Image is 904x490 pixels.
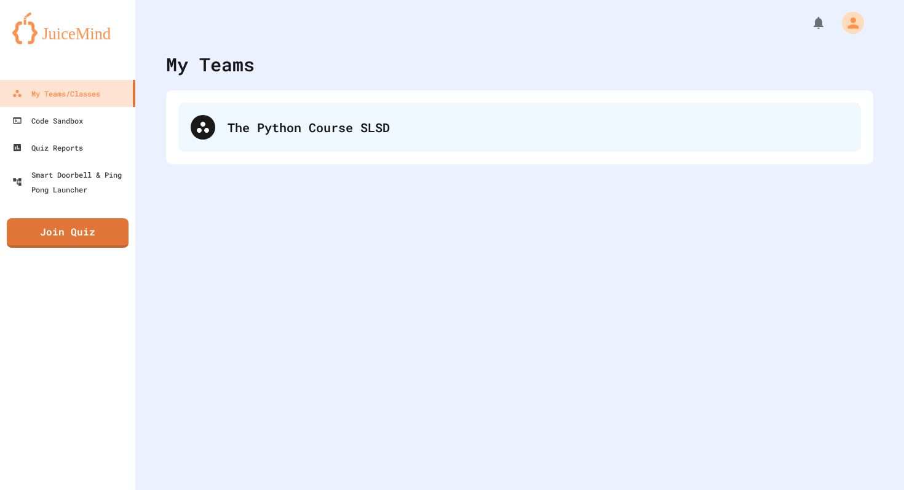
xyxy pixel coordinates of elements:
[178,103,861,152] div: The Python Course SLSD
[166,50,255,78] div: My Teams
[12,113,83,128] div: Code Sandbox
[829,9,867,37] div: My Account
[12,86,100,101] div: My Teams/Classes
[12,12,123,44] img: logo-orange.svg
[788,12,829,33] div: My Notifications
[228,118,849,136] div: The Python Course SLSD
[12,167,130,197] div: Smart Doorbell & Ping Pong Launcher
[7,218,129,248] a: Join Quiz
[12,140,83,155] div: Quiz Reports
